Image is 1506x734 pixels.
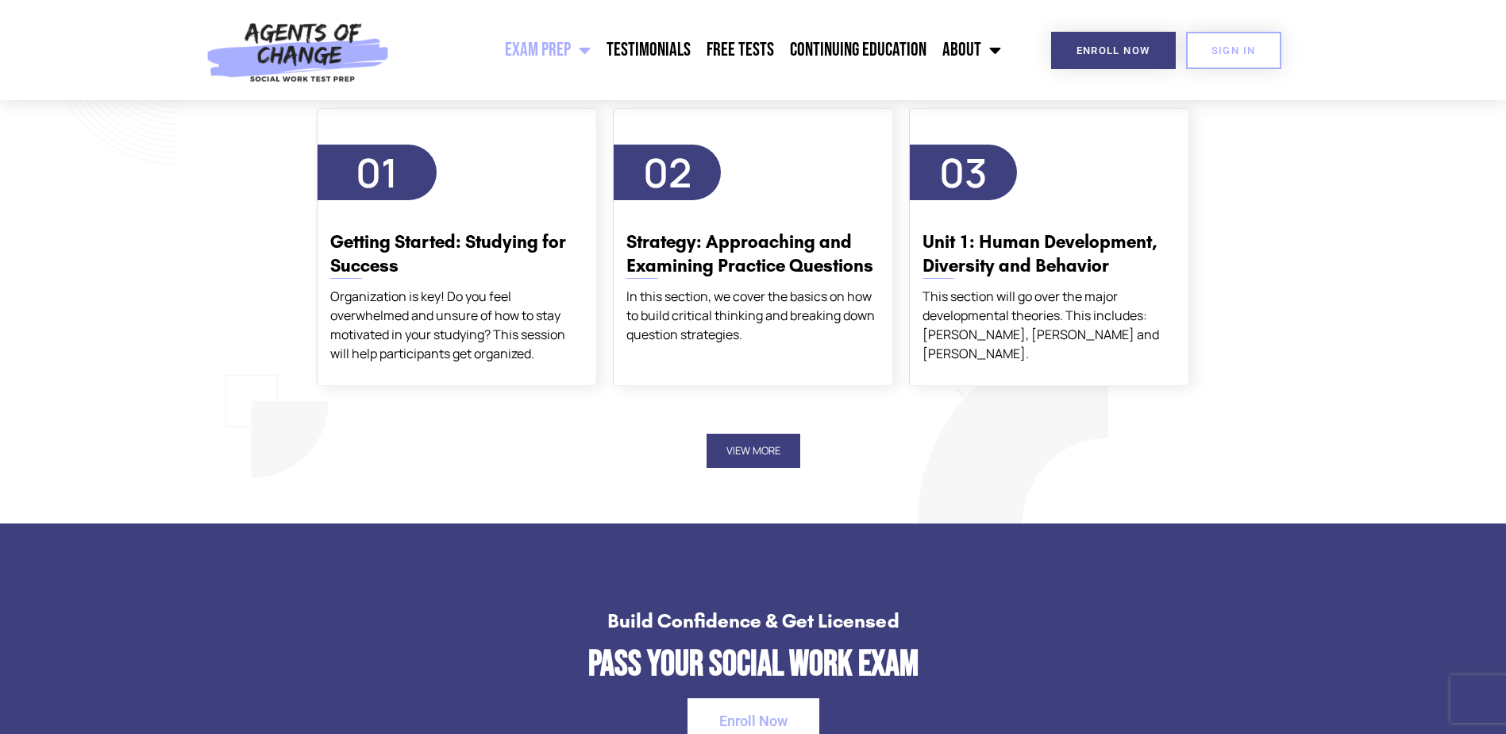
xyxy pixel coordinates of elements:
a: SIGN IN [1186,32,1281,69]
h3: Unit 1: Human Development, Diversity and Behavior [922,230,1176,278]
span: Enroll Now [719,714,788,728]
h3: Strategy: Approaching and Examining Practice Questions [626,230,880,278]
div: Organization is key! Do you feel overwhelmed and unsure of how to stay motivated in your studying... [330,287,584,363]
a: Free Tests [699,30,782,70]
span: 02 [643,145,691,199]
span: 01 [356,145,398,199]
div: In this section, we cover the basics on how to build critical thinking and breaking down question... [626,287,880,344]
span: Enroll Now [1077,45,1150,56]
a: Testimonials [599,30,699,70]
nav: Menu [398,30,1009,70]
span: SIGN IN [1211,45,1256,56]
a: About [934,30,1009,70]
div: This section will go over the major developmental theories. This includes: [PERSON_NAME], [PERSON... [922,287,1176,363]
h4: Build Confidence & Get Licensed [87,611,1419,631]
h2: Pass Your Social Work Exam [87,647,1419,682]
h3: Getting Started: Studying for Success [330,230,584,278]
button: View More [707,434,800,468]
span: 03 [939,145,988,199]
a: Exam Prep [497,30,599,70]
a: Continuing Education [782,30,934,70]
a: Enroll Now [1051,32,1176,69]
